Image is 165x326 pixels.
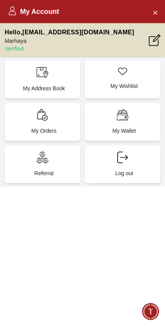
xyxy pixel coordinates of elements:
p: Hello , [EMAIL_ADDRESS][DOMAIN_NAME] [5,28,134,37]
div: Chat Widget [142,303,159,320]
p: My Orders [11,127,77,135]
button: Close Account [149,6,161,19]
p: My Wallet [91,127,157,135]
p: Referral [11,169,77,177]
p: Verified [5,45,134,52]
h2: My Account [8,6,59,17]
p: Marhaya [5,37,134,45]
p: My Wishlist [91,82,157,90]
p: Log out [91,169,157,177]
p: My Address Book [11,84,77,92]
